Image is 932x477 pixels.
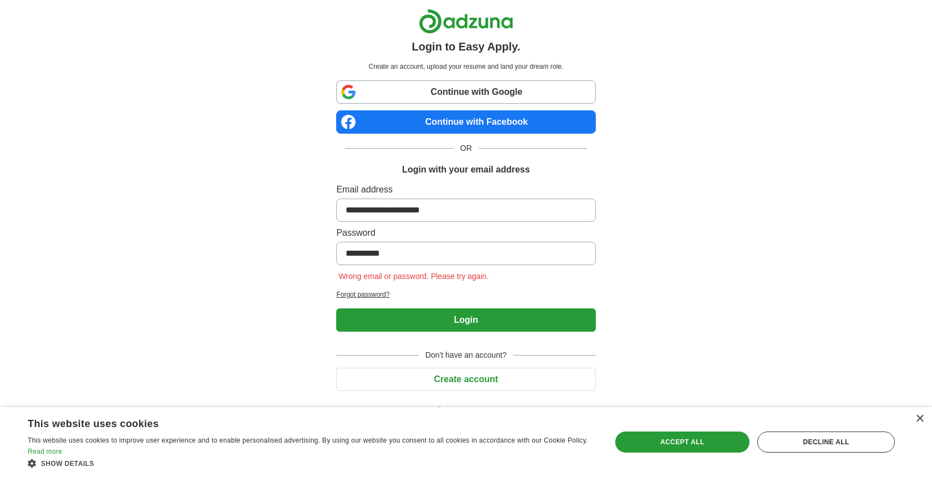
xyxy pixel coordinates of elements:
div: Close [915,415,924,423]
a: Continue with Google [336,80,595,104]
a: Return to job advert [336,404,595,414]
label: Email address [336,183,595,196]
a: Read more, opens a new window [28,448,62,455]
div: Show details [28,458,594,469]
div: Decline all [757,432,895,453]
a: Forgot password? [336,290,595,300]
div: This website uses cookies [28,414,566,430]
label: Password [336,226,595,240]
div: Accept all [615,432,749,453]
span: Don't have an account? [419,349,514,361]
img: Adzuna logo [419,9,513,34]
a: Continue with Facebook [336,110,595,134]
span: Wrong email or password. Please try again. [336,272,491,281]
button: Create account [336,368,595,391]
span: Show details [41,460,94,468]
span: OR [454,143,479,154]
span: This website uses cookies to improve user experience and to enable personalised advertising. By u... [28,437,588,444]
a: Create account [336,374,595,384]
p: Create an account, upload your resume and land your dream role. [338,62,593,72]
h1: Login to Easy Apply. [412,38,520,55]
button: Login [336,308,595,332]
h1: Login with your email address [402,163,530,176]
